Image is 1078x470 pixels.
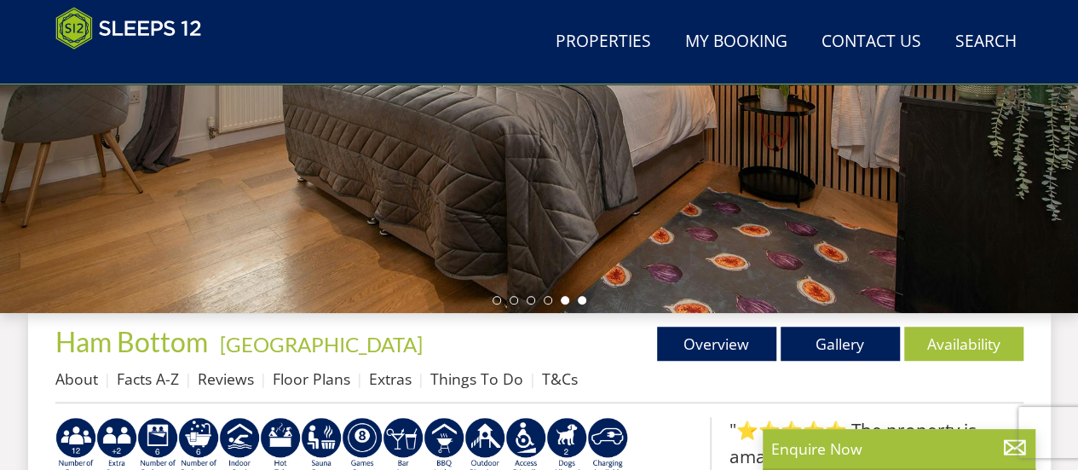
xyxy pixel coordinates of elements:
[117,368,179,389] a: Facts A-Z
[948,23,1023,61] a: Search
[47,60,226,74] iframe: Customer reviews powered by Trustpilot
[213,332,423,357] span: -
[815,23,928,61] a: Contact Us
[781,327,900,361] a: Gallery
[55,368,98,389] a: About
[198,368,254,389] a: Reviews
[55,325,213,358] a: Ham Bottom
[220,332,423,357] a: [GEOGRAPHIC_DATA]
[55,325,208,358] span: Ham Bottom
[771,438,1027,460] p: Enquire Now
[55,7,202,49] img: Sleeps 12
[657,327,776,361] a: Overview
[678,23,794,61] a: My Booking
[904,327,1023,361] a: Availability
[542,368,578,389] a: T&Cs
[273,368,350,389] a: Floor Plans
[430,368,523,389] a: Things To Do
[369,368,412,389] a: Extras
[549,23,658,61] a: Properties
